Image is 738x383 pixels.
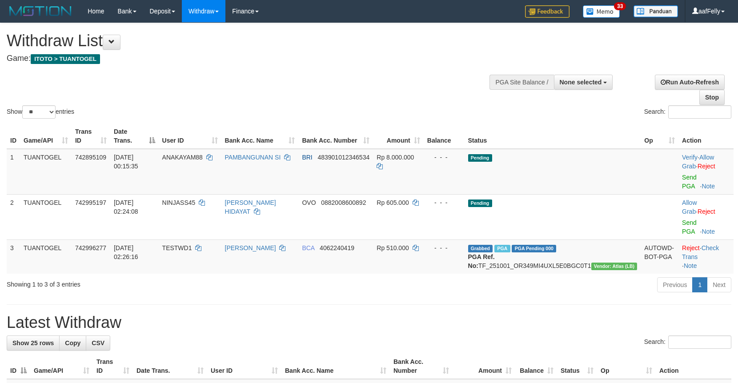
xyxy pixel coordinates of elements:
[698,208,715,215] a: Reject
[114,244,138,260] span: [DATE] 02:26:16
[489,75,553,90] div: PGA Site Balance /
[7,124,20,149] th: ID
[678,149,734,195] td: · ·
[525,5,570,18] img: Feedback.jpg
[699,90,725,105] a: Stop
[465,239,641,274] td: TF_251001_OR349MI4UXL5E0BGC0T1
[634,5,678,17] img: panduan.png
[162,154,203,161] span: ANAKAYAM88
[7,335,60,351] a: Show 25 rows
[644,105,731,119] label: Search:
[560,79,602,86] span: None selected
[591,263,638,270] span: Vendor URL: https://dashboard.q2checkout.com/secure
[682,244,700,251] a: Reject
[75,199,106,206] span: 742995197
[7,314,731,331] h1: Latest Withdraw
[702,228,715,235] a: Note
[7,32,483,50] h1: Withdraw List
[583,5,620,18] img: Button%20Memo.svg
[641,124,678,149] th: Op: activate to sort column ascending
[221,124,299,149] th: Bank Acc. Name: activate to sort column ascending
[468,245,493,252] span: Grabbed
[702,183,715,190] a: Note
[298,124,373,149] th: Bank Acc. Number: activate to sort column ascending
[692,277,707,292] a: 1
[557,354,597,379] th: Status: activate to sort column ascending
[317,154,369,161] span: Copy 483901012346534 to clipboard
[7,54,483,63] h4: Game:
[614,2,626,10] span: 33
[75,244,106,251] span: 742996277
[20,239,72,274] td: TUANTOGEL
[7,239,20,274] td: 3
[320,244,354,251] span: Copy 4062240419 to clipboard
[59,335,86,351] a: Copy
[682,244,719,260] a: Check Trans
[656,354,731,379] th: Action
[682,174,697,190] a: Send PGA
[657,277,693,292] a: Previous
[65,339,80,347] span: Copy
[225,154,281,161] a: PAMBANGUNAN SI
[427,198,461,207] div: - - -
[668,105,731,119] input: Search:
[682,199,698,215] span: ·
[377,199,409,206] span: Rp 605.000
[114,154,138,170] span: [DATE] 00:15:35
[597,354,656,379] th: Op: activate to sort column ascending
[377,244,409,251] span: Rp 510.000
[468,154,492,162] span: Pending
[644,335,731,349] label: Search:
[302,244,314,251] span: BCA
[373,124,423,149] th: Amount: activate to sort column ascending
[682,154,714,170] a: Allow Grab
[159,124,221,149] th: User ID: activate to sort column ascending
[281,354,390,379] th: Bank Acc. Name: activate to sort column ascending
[72,124,110,149] th: Trans ID: activate to sort column ascending
[390,354,453,379] th: Bank Acc. Number: activate to sort column ascending
[427,243,461,252] div: - - -
[207,354,281,379] th: User ID: activate to sort column ascending
[682,154,714,170] span: ·
[698,163,715,170] a: Reject
[30,354,93,379] th: Game/API: activate to sort column ascending
[92,339,104,347] span: CSV
[302,199,316,206] span: OVO
[465,124,641,149] th: Status
[7,149,20,195] td: 1
[678,124,734,149] th: Action
[7,276,301,289] div: Showing 1 to 3 of 3 entries
[682,154,698,161] a: Verify
[110,124,159,149] th: Date Trans.: activate to sort column descending
[225,244,276,251] a: [PERSON_NAME]
[86,335,110,351] a: CSV
[427,153,461,162] div: - - -
[678,239,734,274] td: · ·
[707,277,731,292] a: Next
[162,199,196,206] span: NINJASS45
[75,154,106,161] span: 742895109
[114,199,138,215] span: [DATE] 02:24:08
[7,194,20,239] td: 2
[468,253,495,269] b: PGA Ref. No:
[22,105,56,119] select: Showentries
[515,354,557,379] th: Balance: activate to sort column ascending
[93,354,133,379] th: Trans ID: activate to sort column ascending
[377,154,414,161] span: Rp 8.000.000
[684,262,697,269] a: Note
[682,199,697,215] a: Allow Grab
[641,239,678,274] td: AUTOWD-BOT-PGA
[20,124,72,149] th: Game/API: activate to sort column ascending
[554,75,613,90] button: None selected
[512,245,556,252] span: PGA Pending
[31,54,100,64] span: ITOTO > TUANTOGEL
[12,339,54,347] span: Show 25 rows
[225,199,276,215] a: [PERSON_NAME] HIDAYAT
[678,194,734,239] td: ·
[20,149,72,195] td: TUANTOGEL
[20,194,72,239] td: TUANTOGEL
[453,354,515,379] th: Amount: activate to sort column ascending
[424,124,465,149] th: Balance
[7,354,30,379] th: ID: activate to sort column descending
[7,105,74,119] label: Show entries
